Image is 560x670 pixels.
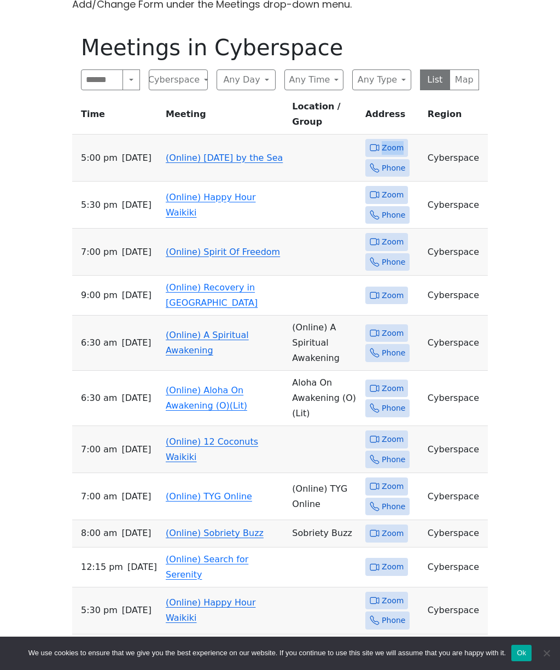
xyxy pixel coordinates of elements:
span: Zoom [382,480,404,493]
span: Phone [382,614,405,627]
th: Location / Group [288,99,361,135]
a: (Online) Happy Hour Waikiki [166,597,255,623]
span: 7:00 AM [81,489,117,504]
span: [DATE] [122,288,151,303]
td: (Online) TYG Online [288,473,361,520]
td: Aloha On Awakening (O) (Lit) [288,371,361,426]
span: 7:00 AM [81,442,117,457]
span: Phone [382,346,405,360]
span: [DATE] [127,560,157,575]
span: Zoom [382,594,404,608]
button: Ok [511,645,532,661]
h1: Meetings in Cyberspace [81,34,479,61]
span: Zoom [382,527,404,540]
td: Cyberspace [423,229,488,276]
span: 7:00 PM [81,244,118,260]
input: Search [81,69,123,90]
button: Any Time [284,69,343,90]
span: [DATE] [121,335,151,351]
span: 9:00 PM [81,288,118,303]
a: (Online) A Spiritual Awakening [166,330,249,356]
span: Phone [382,161,405,175]
td: Cyberspace [423,316,488,371]
button: Any Type [352,69,411,90]
td: Cyberspace [423,182,488,229]
a: (Online) Sobriety Buzz [166,528,264,538]
span: [DATE] [122,150,151,166]
span: [DATE] [121,442,151,457]
span: [DATE] [122,197,151,213]
td: Cyberspace [423,520,488,547]
td: Cyberspace [423,547,488,587]
span: 8:00 AM [81,526,117,541]
button: Cyberspace [149,69,208,90]
span: [DATE] [121,489,151,504]
span: [DATE] [122,603,151,618]
button: Search [122,69,140,90]
span: Phone [382,401,405,415]
td: Cyberspace [423,473,488,520]
td: Cyberspace [423,426,488,473]
a: (Online) Spirit Of Freedom [166,247,280,257]
span: Zoom [382,235,404,249]
td: Cyberspace [423,135,488,182]
span: Zoom [382,327,404,340]
span: We use cookies to ensure that we give you the best experience on our website. If you continue to ... [28,648,506,659]
td: Sobriety Buzz [288,520,361,547]
span: Phone [382,255,405,269]
a: (Online) Aloha On Awakening (O)(Lit) [166,385,247,411]
a: (Online) Happy Hour Waikiki [166,192,255,218]
span: Zoom [382,382,404,395]
span: Zoom [382,289,404,302]
span: 5:00 PM [81,150,118,166]
th: Address [361,99,423,135]
a: (Online) Search for Serenity [166,554,248,580]
td: Cyberspace [423,371,488,426]
span: Phone [382,453,405,467]
span: Zoom [382,188,404,202]
span: 6:30 AM [81,391,117,406]
th: Meeting [161,99,288,135]
button: Map [450,69,480,90]
span: [DATE] [121,391,151,406]
span: 5:30 PM [81,197,118,213]
span: 6:30 AM [81,335,117,351]
th: Time [72,99,161,135]
td: Cyberspace [423,276,488,316]
td: (Online) A Spiritual Awakening [288,316,361,371]
span: Zoom [382,141,404,155]
td: Cyberspace [423,587,488,634]
span: [DATE] [121,526,151,541]
span: [DATE] [122,244,151,260]
a: (Online) [DATE] by the Sea [166,153,283,163]
span: Phone [382,208,405,222]
span: Phone [382,500,405,514]
th: Region [423,99,488,135]
a: (Online) TYG Online [166,491,252,502]
button: Any Day [217,69,276,90]
span: 12:15 PM [81,560,123,575]
a: (Online) 12 Coconuts Waikiki [166,436,258,462]
button: List [420,69,450,90]
a: (Online) Recovery in [GEOGRAPHIC_DATA] [166,282,258,308]
span: Zoom [382,560,404,574]
span: No [541,648,552,659]
span: Zoom [382,433,404,446]
span: 5:30 PM [81,603,118,618]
